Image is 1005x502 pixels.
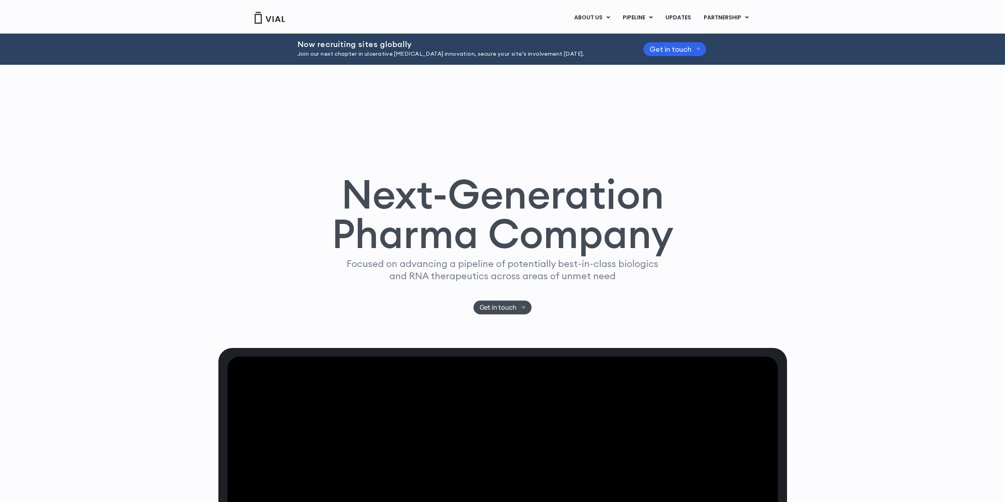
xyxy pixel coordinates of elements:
[480,305,517,310] span: Get in touch
[659,11,697,24] a: UPDATES
[344,258,662,282] p: Focused on advancing a pipeline of potentially best-in-class biologics and RNA therapeutics acros...
[297,40,624,49] h2: Now recruiting sites globally
[473,301,532,314] a: Get in touch
[332,174,674,254] h1: Next-Generation Pharma Company
[616,11,659,24] a: PIPELINEMenu Toggle
[568,11,616,24] a: ABOUT USMenu Toggle
[650,46,691,52] span: Get in touch
[297,50,624,58] p: Join our next chapter in ulcerative [MEDICAL_DATA] innovation, secure your site’s involvement [DA...
[254,12,286,24] img: Vial Logo
[697,11,755,24] a: PARTNERSHIPMenu Toggle
[643,42,706,56] a: Get in touch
